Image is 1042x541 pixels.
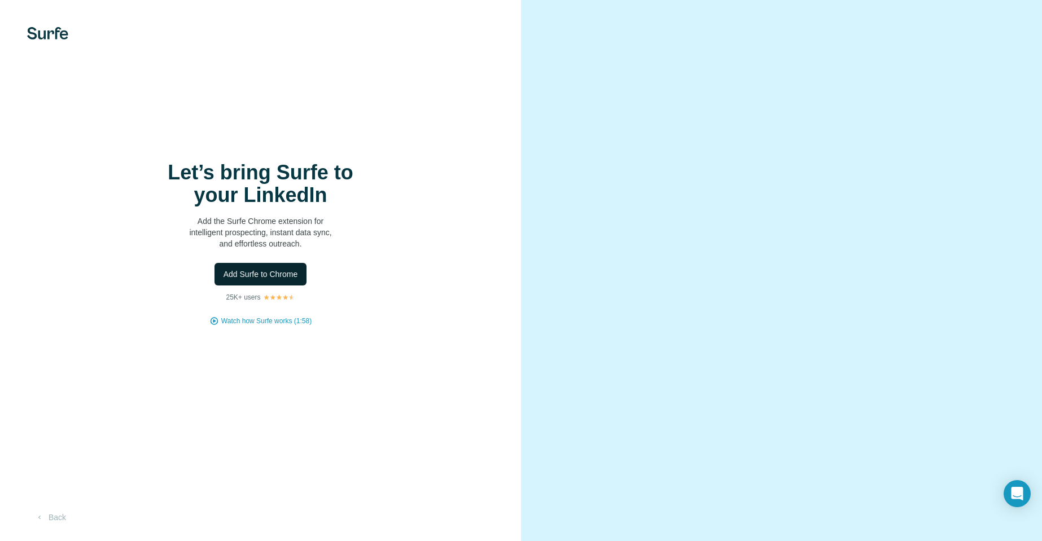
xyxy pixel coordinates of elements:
[148,161,374,206] h1: Let’s bring Surfe to your LinkedIn
[1004,480,1031,507] div: Open Intercom Messenger
[148,215,374,249] p: Add the Surfe Chrome extension for intelligent prospecting, instant data sync, and effortless out...
[27,27,68,39] img: Surfe's logo
[263,294,295,301] img: Rating Stars
[221,316,312,326] button: Watch how Surfe works (1:58)
[27,507,74,527] button: Back
[214,263,307,285] button: Add Surfe to Chrome
[226,292,260,302] p: 25K+ users
[224,269,298,280] span: Add Surfe to Chrome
